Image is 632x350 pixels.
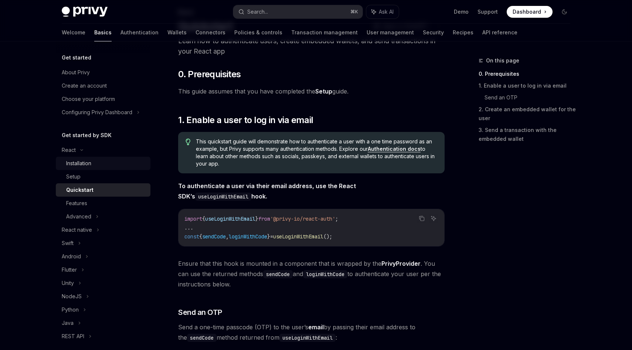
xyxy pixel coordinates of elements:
[66,172,81,181] div: Setup
[66,199,87,208] div: Features
[423,24,444,41] a: Security
[66,186,94,194] div: Quickstart
[62,279,74,288] div: Unity
[558,6,570,18] button: Toggle dark mode
[199,233,202,240] span: {
[513,8,541,16] span: Dashboard
[184,224,193,231] span: ...
[270,215,335,222] span: '@privy-io/react-auth'
[229,233,267,240] span: loginWithCode
[379,8,394,16] span: Ask AI
[478,8,498,16] a: Support
[62,292,82,301] div: NodeJS
[62,7,108,17] img: dark logo
[94,24,112,41] a: Basics
[56,183,150,197] a: Quickstart
[479,80,576,92] a: 1. Enable a user to log in via email
[291,24,358,41] a: Transaction management
[56,157,150,170] a: Installation
[66,159,91,168] div: Installation
[187,334,217,342] code: sendCode
[258,215,270,222] span: from
[247,7,268,16] div: Search...
[226,233,229,240] span: ,
[479,124,576,145] a: 3. Send a transaction with the embedded wallet
[178,36,445,57] p: Learn how to authenticate users, create embedded wallets, and send transactions in your React app
[178,68,241,80] span: 0. Prerequisites
[308,323,324,331] strong: email
[350,9,358,15] span: ⌘ K
[485,92,576,103] a: Send an OTP
[279,334,336,342] code: useLoginWithEmail
[196,138,437,167] span: This quickstart guide will demonstrate how to authenticate a user with a one time password as an ...
[479,103,576,124] a: 2. Create an embedded wallet for the user
[62,131,112,140] h5: Get started by SDK
[479,68,576,80] a: 0. Prerequisites
[62,108,132,117] div: Configuring Privy Dashboard
[482,24,517,41] a: API reference
[56,79,150,92] a: Create an account
[381,260,421,268] a: PrivyProvider
[66,212,91,221] div: Advanced
[62,319,74,327] div: Java
[270,233,273,240] span: =
[62,239,74,248] div: Swift
[454,8,469,16] a: Demo
[178,86,445,96] span: This guide assumes that you have completed the guide.
[178,182,356,200] strong: To authenticate a user via their email address, use the React SDK’s hook.
[366,5,399,18] button: Ask AI
[184,233,199,240] span: const
[507,6,553,18] a: Dashboard
[184,215,202,222] span: import
[273,233,323,240] span: useLoginWithEmail
[233,5,363,18] button: Search...⌘K
[62,332,84,341] div: REST API
[267,233,270,240] span: }
[62,265,77,274] div: Flutter
[315,88,332,95] a: Setup
[167,24,187,41] a: Wallets
[56,197,150,210] a: Features
[323,233,332,240] span: ();
[335,215,338,222] span: ;
[56,92,150,106] a: Choose your platform
[303,270,347,278] code: loginWithCode
[195,193,251,201] code: useLoginWithEmail
[417,214,427,223] button: Copy the contents from the code block
[62,252,81,261] div: Android
[202,215,205,222] span: {
[178,307,222,317] span: Send an OTP
[234,24,282,41] a: Policies & controls
[255,215,258,222] span: }
[56,66,150,79] a: About Privy
[62,53,91,62] h5: Get started
[62,95,115,103] div: Choose your platform
[429,214,438,223] button: Ask AI
[62,81,107,90] div: Create an account
[62,24,85,41] a: Welcome
[367,24,414,41] a: User management
[120,24,159,41] a: Authentication
[205,215,255,222] span: useLoginWithEmail
[486,56,519,65] span: On this page
[196,24,225,41] a: Connectors
[263,270,293,278] code: sendCode
[178,322,445,343] span: Send a one-time passcode (OTP) to the user’s by passing their email address to the method returne...
[178,114,313,126] span: 1. Enable a user to log in via email
[368,146,421,152] a: Authentication docs
[186,139,191,145] svg: Tip
[62,305,79,314] div: Python
[62,225,92,234] div: React native
[62,68,90,77] div: About Privy
[453,24,473,41] a: Recipes
[178,258,445,289] span: Ensure that this hook is mounted in a component that is wrapped by the . You can use the returned...
[62,146,76,154] div: React
[202,233,226,240] span: sendCode
[56,170,150,183] a: Setup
